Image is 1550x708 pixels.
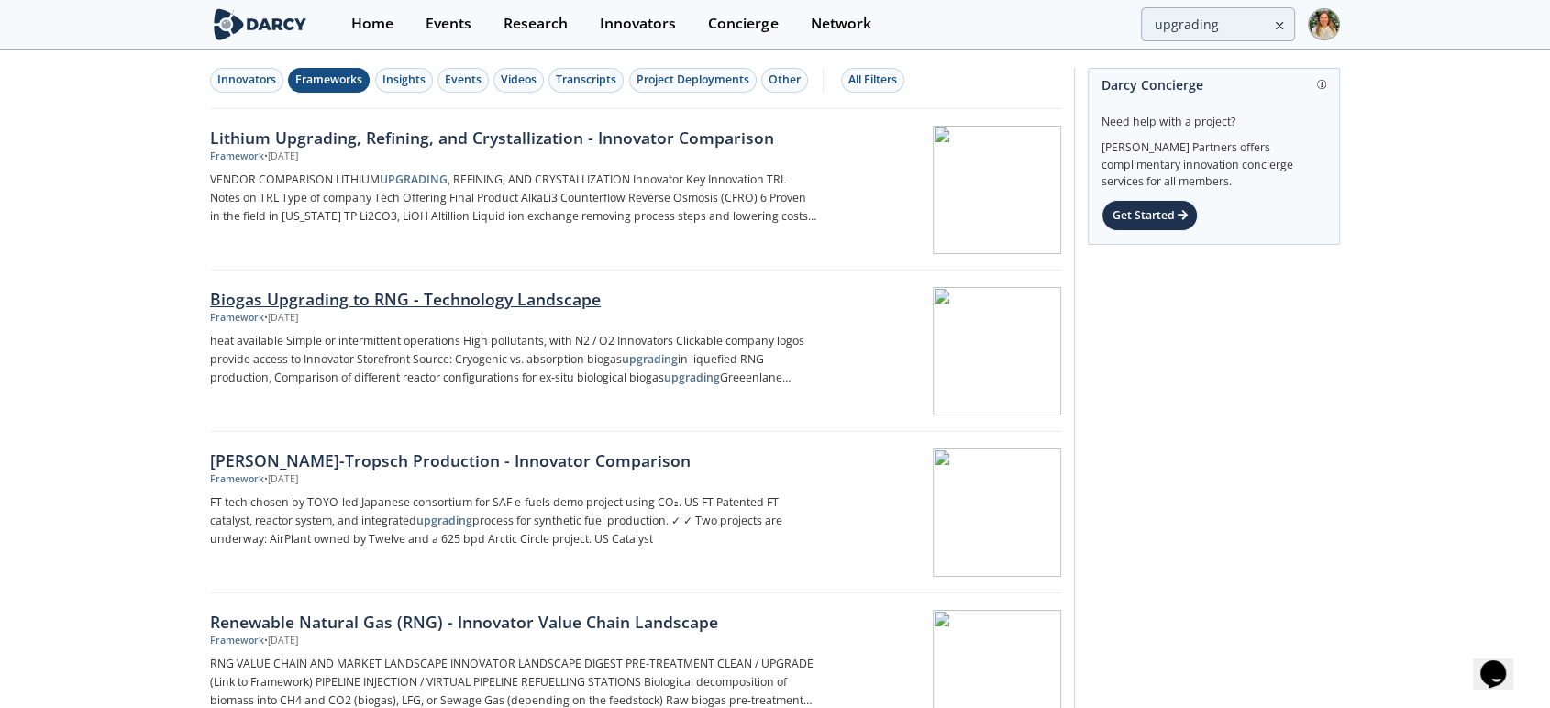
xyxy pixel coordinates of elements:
div: Darcy Concierge [1102,69,1326,101]
strong: upgrading [622,351,678,367]
div: [PERSON_NAME]-Tropsch Production - Innovator Comparison [210,448,817,472]
div: Biogas Upgrading to RNG - Technology Landscape [210,287,817,311]
div: Innovators [600,17,676,31]
div: Events [445,72,482,88]
img: Profile [1308,8,1340,40]
div: Insights [382,72,426,88]
div: Videos [501,72,537,88]
div: Lithium Upgrading, Refining, and Crystallization - Innovator Comparison [210,126,817,149]
div: Renewable Natural Gas (RNG) - Innovator Value Chain Landscape [210,610,817,634]
div: [PERSON_NAME] Partners offers complimentary innovation concierge services for all members. [1102,130,1326,191]
div: • [DATE] [264,311,298,326]
a: Biogas Upgrading to RNG - Technology Landscape Framework •[DATE] heat available Simple or intermi... [210,271,1061,432]
div: Framework [210,311,264,326]
img: logo-wide.svg [210,8,310,40]
iframe: chat widget [1473,635,1532,690]
p: FT tech chosen by TOYO-led Japanese consortium for SAF e-fuels demo project using CO₂. US FT Pate... [210,493,817,548]
strong: upgrading [664,370,720,385]
button: Other [761,68,808,93]
div: • [DATE] [264,149,298,164]
button: Project Deployments [629,68,757,93]
div: Transcripts [556,72,616,88]
a: Lithium Upgrading, Refining, and Crystallization - Innovator Comparison Framework •[DATE] VENDOR ... [210,109,1061,271]
p: heat available Simple or intermittent operations High pollutants, with N2 / O2 Innovators Clickab... [210,332,817,387]
button: Videos [493,68,544,93]
button: Innovators [210,68,283,93]
div: • [DATE] [264,634,298,648]
strong: upgrading [416,513,472,528]
input: Advanced Search [1141,7,1295,41]
strong: UPGRADING [380,171,448,187]
img: information.svg [1317,80,1327,90]
div: Network [810,17,870,31]
button: Transcripts [548,68,624,93]
button: Insights [375,68,433,93]
div: Project Deployments [637,72,749,88]
div: Events [426,17,471,31]
div: Framework [210,149,264,164]
button: Frameworks [288,68,370,93]
div: Other [769,72,801,88]
a: [PERSON_NAME]-Tropsch Production - Innovator Comparison Framework •[DATE] FT tech chosen by TOYO-... [210,432,1061,593]
div: All Filters [848,72,897,88]
div: Get Started [1102,200,1198,231]
div: Innovators [217,72,276,88]
div: • [DATE] [264,472,298,487]
div: Frameworks [295,72,362,88]
div: Concierge [708,17,778,31]
div: Need help with a project? [1102,101,1326,130]
div: Framework [210,472,264,487]
button: All Filters [841,68,904,93]
button: Events [437,68,489,93]
div: Research [504,17,568,31]
p: VENDOR COMPARISON LITHIUM , REFINING, AND CRYSTALLIZATION Innovator Key Innovation TRL Notes on T... [210,171,817,226]
div: Home [351,17,393,31]
div: Framework [210,634,264,648]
